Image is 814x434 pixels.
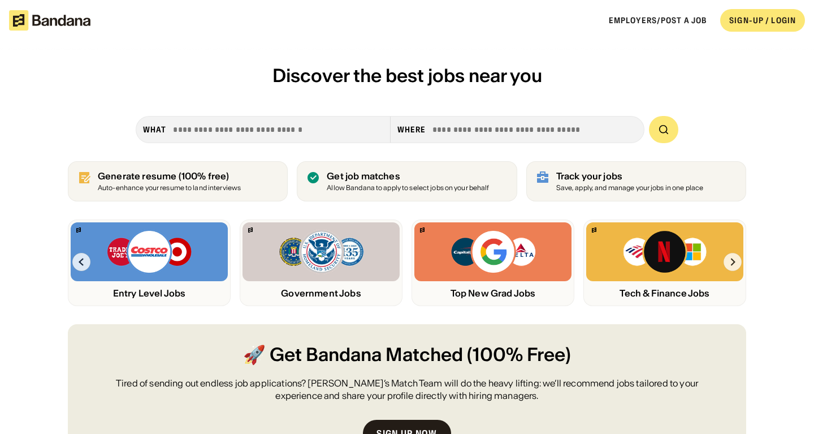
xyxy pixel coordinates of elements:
[179,170,230,182] span: (100% free)
[9,10,90,31] img: Bandana logotype
[397,124,426,135] div: Where
[526,161,746,201] a: Track your jobs Save, apply, and manage your jobs in one place
[724,253,742,271] img: Right Arrow
[248,227,253,233] img: Bandana logo
[243,342,463,368] span: 🚀 Get Bandana Matched
[278,229,364,274] img: FBI, DHS, MWRD logos
[420,227,425,233] img: Bandana logo
[467,342,571,368] span: (100% Free)
[586,288,743,299] div: Tech & Finance Jobs
[592,227,596,233] img: Bandana logo
[327,184,489,192] div: Allow Bandana to apply to select jobs on your behalf
[622,229,708,274] img: Bank of America, Netflix, Microsoft logos
[240,220,402,306] a: Bandana logoFBI, DHS, MWRD logosGovernment Jobs
[556,171,704,182] div: Track your jobs
[297,161,517,201] a: Get job matches Allow Bandana to apply to select jobs on your behalf
[72,253,90,271] img: Left Arrow
[76,227,81,233] img: Bandana logo
[68,220,231,306] a: Bandana logoTrader Joe’s, Costco, Target logosEntry Level Jobs
[609,15,707,25] a: Employers/Post a job
[98,184,241,192] div: Auto-enhance your resume to land interviews
[95,377,719,402] div: Tired of sending out endless job applications? [PERSON_NAME]’s Match Team will do the heavy lifti...
[414,288,571,299] div: Top New Grad Jobs
[412,220,574,306] a: Bandana logoCapital One, Google, Delta logosTop New Grad Jobs
[106,229,192,274] img: Trader Joe’s, Costco, Target logos
[583,220,746,306] a: Bandana logoBank of America, Netflix, Microsoft logosTech & Finance Jobs
[272,64,542,87] span: Discover the best jobs near you
[556,184,704,192] div: Save, apply, and manage your jobs in one place
[243,288,400,299] div: Government Jobs
[327,171,489,182] div: Get job matches
[729,15,796,25] div: SIGN-UP / LOGIN
[143,124,166,135] div: what
[71,288,228,299] div: Entry Level Jobs
[450,229,536,274] img: Capital One, Google, Delta logos
[98,171,241,182] div: Generate resume
[68,161,288,201] a: Generate resume (100% free)Auto-enhance your resume to land interviews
